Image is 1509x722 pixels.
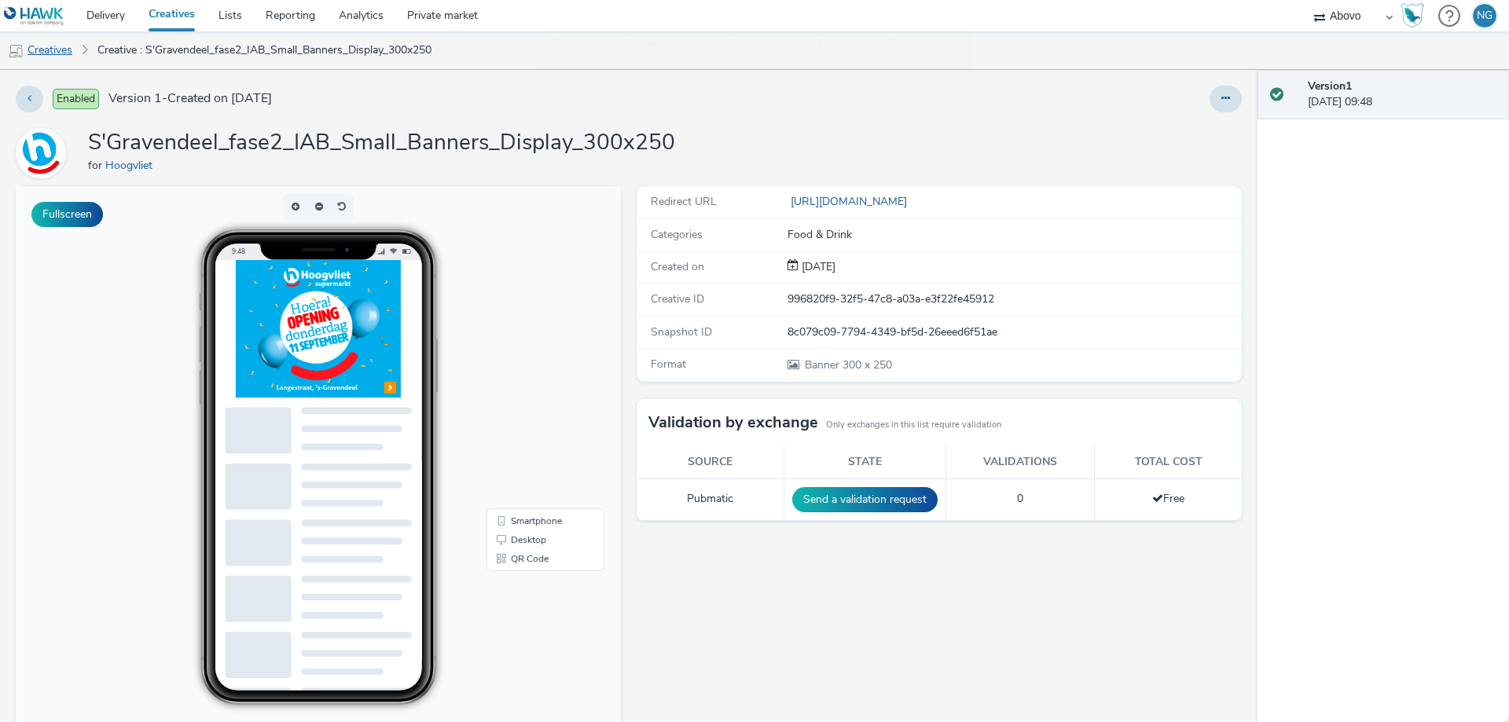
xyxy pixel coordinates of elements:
th: Total cost [1095,446,1242,478]
span: for [88,158,105,173]
a: Hawk Academy [1401,3,1430,28]
div: 996820f9-32f5-47c8-a03a-e3f22fe45912 [788,291,1240,307]
span: Free [1152,491,1184,506]
img: Advertisement preview [220,74,385,211]
span: Format [651,357,686,372]
h1: S'Gravendeel_fase2_IAB_Small_Banners_Display_300x250 [88,128,675,158]
span: 300 x 250 [803,357,892,372]
span: [DATE] [799,259,835,274]
li: Desktop [474,344,586,363]
span: QR Code [495,368,533,377]
span: Version 1 - Created on [DATE] [108,90,272,108]
span: Smartphone [495,330,546,339]
div: 8c079c09-7794-4349-bf5d-26eeed6f51ae [788,324,1240,340]
h3: Validation by exchange [648,411,818,434]
span: Created on [651,259,704,274]
div: NG [1477,4,1492,27]
span: Redirect URL [651,194,717,209]
a: Creative : S'Gravendeel_fase2_IAB_Small_Banners_Display_300x250 [90,31,439,69]
li: Smartphone [474,325,586,344]
span: 0 [1017,491,1023,506]
a: Hoogvliet [16,145,72,160]
a: Hoogvliet [105,158,159,173]
span: Desktop [495,349,531,358]
strong: Version 1 [1308,79,1352,93]
span: Enabled [53,89,99,109]
img: undefined Logo [4,6,64,26]
span: Categories [651,227,703,242]
div: Food & Drink [788,227,1240,243]
th: State [784,446,946,478]
img: Hawk Academy [1401,3,1424,28]
img: mobile [8,43,24,59]
small: Only exchanges in this list require validation [826,419,1001,431]
th: Validations [946,446,1095,478]
button: Send a validation request [792,487,938,512]
span: Creative 'S'Gravendeel_fase2_IAB_Small_Banners_Display_300x250' was created [571,36,953,68]
img: Hoogvliet [18,130,64,176]
span: Snapshot ID [651,324,712,339]
td: Pubmatic [637,478,784,520]
span: Banner [805,357,843,372]
span: 9:48 [216,60,229,69]
div: [DATE] 09:48 [1308,79,1496,111]
th: Source [637,446,784,478]
div: Creation 04 September 2025, 09:48 [799,259,835,275]
li: QR Code [474,363,586,382]
span: Creative ID [651,291,704,306]
a: [URL][DOMAIN_NAME] [788,194,913,209]
button: Fullscreen [31,202,103,227]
